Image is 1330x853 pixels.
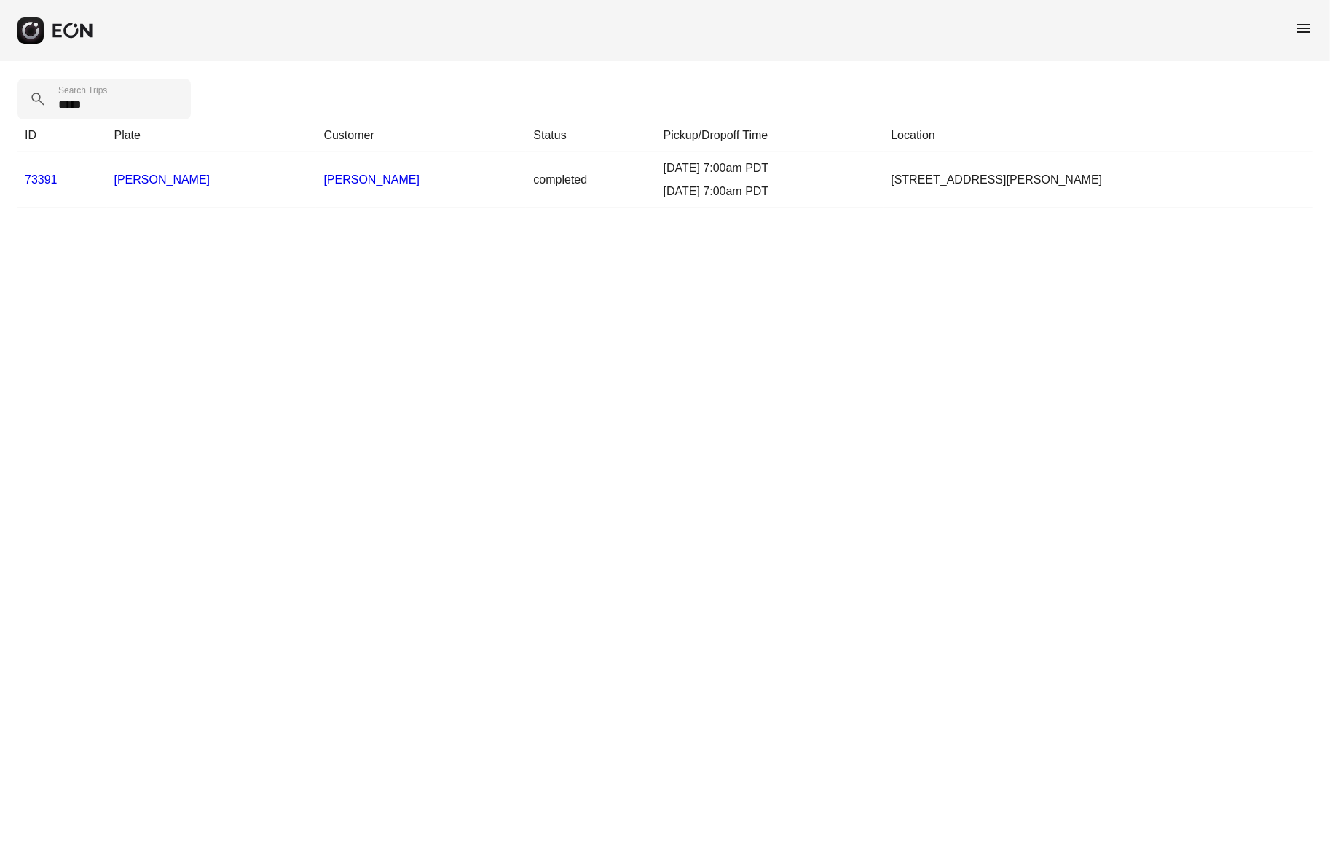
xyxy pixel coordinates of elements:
[17,119,107,152] th: ID
[526,119,656,152] th: Status
[107,119,317,152] th: Plate
[323,173,420,186] a: [PERSON_NAME]
[884,119,1313,152] th: Location
[656,119,884,152] th: Pickup/Dropoff Time
[25,173,58,186] a: 73391
[664,183,877,200] div: [DATE] 7:00am PDT
[664,160,877,177] div: [DATE] 7:00am PDT
[316,119,526,152] th: Customer
[526,152,656,208] td: completed
[114,173,210,186] a: [PERSON_NAME]
[1295,20,1313,37] span: menu
[884,152,1313,208] td: [STREET_ADDRESS][PERSON_NAME]
[58,84,107,96] label: Search Trips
